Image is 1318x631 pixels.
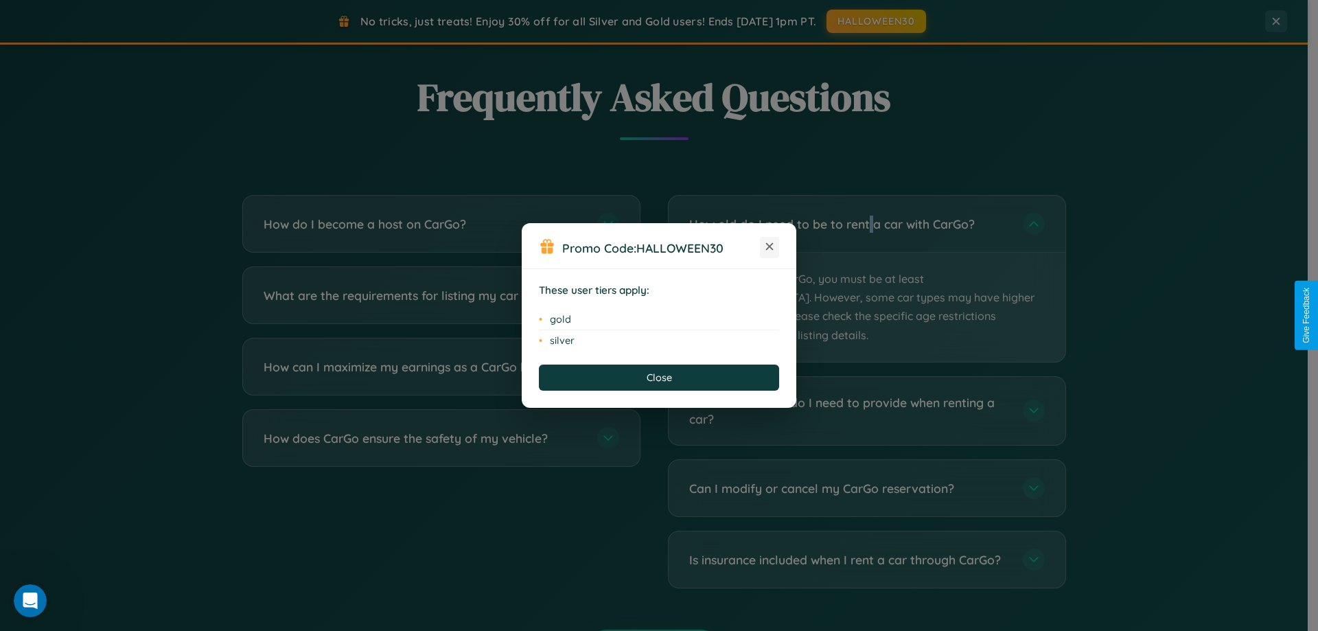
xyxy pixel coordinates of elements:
strong: These user tiers apply: [539,284,649,297]
div: Give Feedback [1302,288,1311,343]
li: silver [539,330,779,351]
h3: Promo Code: [562,240,760,255]
li: gold [539,309,779,330]
b: HALLOWEEN30 [636,240,724,255]
button: Close [539,365,779,391]
iframe: Intercom live chat [14,584,47,617]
